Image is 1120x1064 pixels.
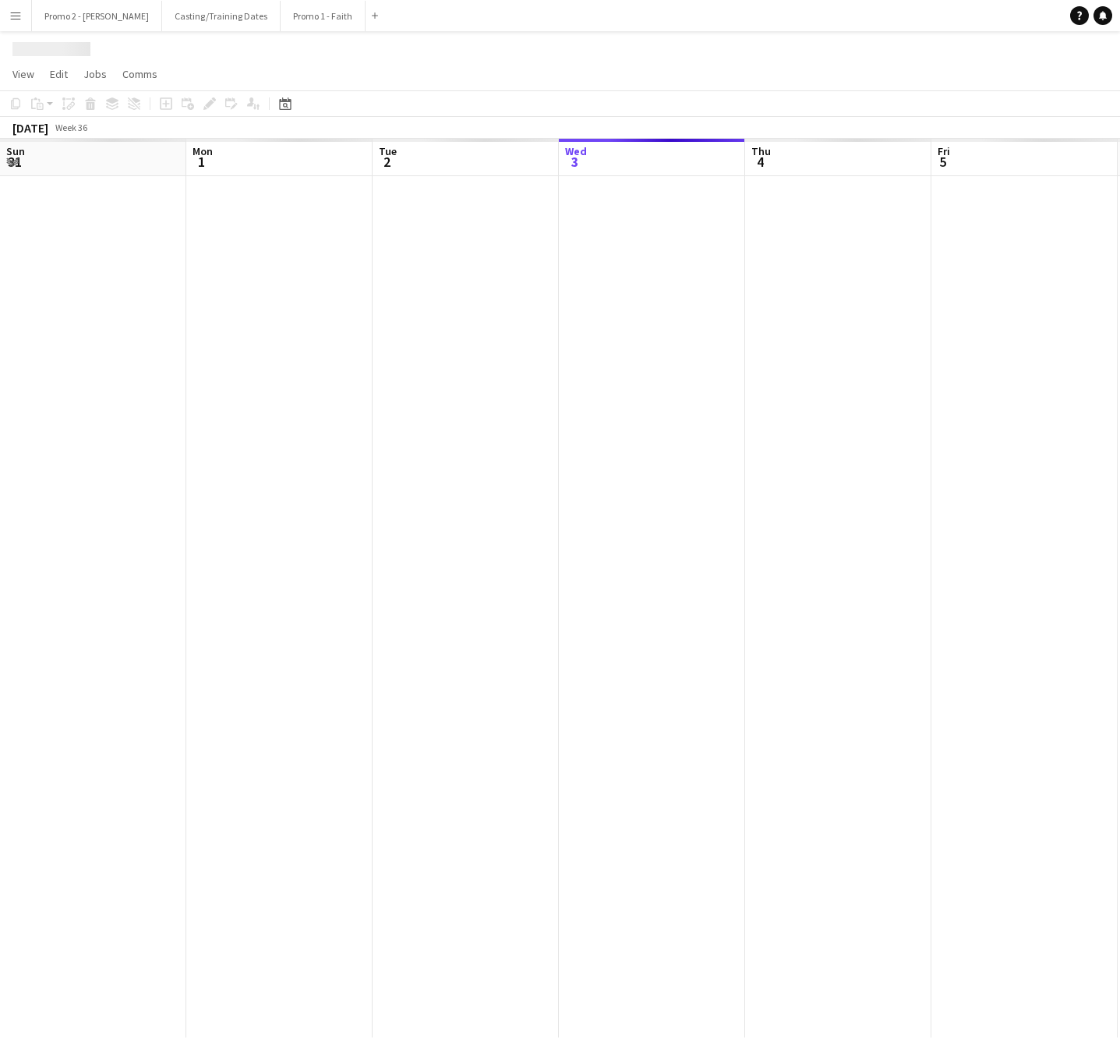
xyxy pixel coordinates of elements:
[938,144,950,158] span: Fri
[32,1,162,31] button: Promo 2 - [PERSON_NAME]
[51,122,90,133] span: Week 36
[77,64,113,84] a: Jobs
[935,153,950,171] span: 5
[193,144,213,158] span: Mon
[50,67,68,81] span: Edit
[44,64,74,84] a: Edit
[751,144,771,158] span: Thu
[162,1,281,31] button: Casting/Training Dates
[379,144,397,158] span: Tue
[563,153,587,171] span: 3
[376,153,397,171] span: 2
[4,153,25,171] span: 31
[6,64,41,84] a: View
[116,64,164,84] a: Comms
[122,67,157,81] span: Comms
[6,144,25,158] span: Sun
[281,1,366,31] button: Promo 1 - Faith
[83,67,107,81] span: Jobs
[749,153,771,171] span: 4
[190,153,213,171] span: 1
[565,144,587,158] span: Wed
[12,120,48,136] div: [DATE]
[12,67,34,81] span: View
